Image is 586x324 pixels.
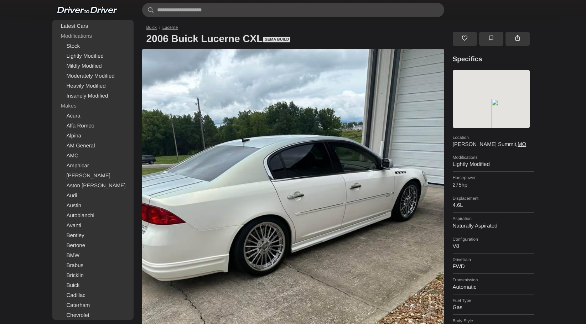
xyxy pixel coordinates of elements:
[54,121,132,131] a: Alfa Romeo
[453,277,534,282] dt: Transmission
[453,135,534,140] dt: Location
[453,161,534,168] dd: Lightly Modified
[54,21,132,31] a: Latest Cars
[54,281,132,291] a: Buick
[142,25,534,30] nav: Breadcrumb
[453,155,534,160] dt: Modifications
[142,28,448,49] h1: 2006 Buick Lucerne CXL
[54,251,132,261] a: BMW
[263,37,290,42] span: SEMA Build
[54,61,132,71] a: Mildly Modified
[54,310,132,320] a: Chevrolet
[453,237,534,242] dt: Configuration
[453,257,534,262] dt: Drivetrain
[54,51,132,61] a: Lightly Modified
[54,161,132,171] a: Amphicar
[54,151,132,161] a: AMC
[54,171,132,181] a: [PERSON_NAME]
[54,231,132,241] a: Bentley
[453,304,534,311] dd: Gas
[162,25,178,30] a: Lucerne
[453,175,534,180] dt: Horsepower
[54,211,132,221] a: Autobianchi
[453,284,534,291] dd: Automatic
[453,298,534,303] dt: Fuel Type
[453,196,534,201] dt: Displacement
[453,223,534,229] dd: Naturally Aspirated
[453,202,534,209] dd: 4.6L
[453,182,534,188] dd: 275hp
[453,318,534,323] dt: Body Style
[54,91,132,101] a: Insanely Modified
[54,41,132,51] a: Stock
[518,141,526,147] a: MO
[54,301,132,310] a: Caterham
[453,55,534,64] h3: Specifics
[453,216,534,221] dt: Aspiration
[54,181,132,191] a: Aston [PERSON_NAME]
[54,131,132,141] a: Alpina
[453,243,534,250] dd: V8
[453,263,534,270] dd: FWD
[54,141,132,151] a: AM General
[146,25,157,30] a: Buick
[54,101,132,111] div: Makes
[54,271,132,281] a: Bricklin
[54,71,132,81] a: Moderately Modified
[54,261,132,271] a: Brabus
[54,111,132,121] a: Acura
[54,31,132,41] div: Modifications
[54,81,132,91] a: Heavily Modified
[54,291,132,301] a: Cadillac
[54,221,132,231] a: Avanti
[54,191,132,201] a: Audi
[54,201,132,211] a: Austin
[453,141,534,148] dd: [PERSON_NAME] Summit,
[54,241,132,251] a: Bertone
